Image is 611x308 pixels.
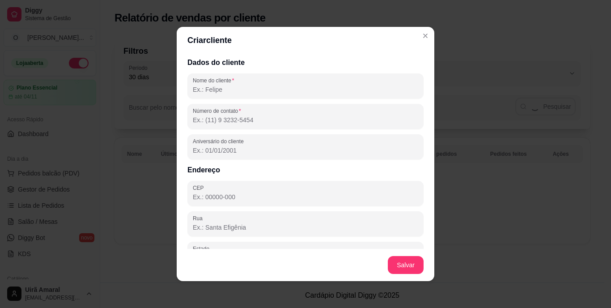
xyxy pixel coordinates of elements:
button: Salvar [388,256,424,274]
label: Aniversário do cliente [193,137,247,145]
label: Estado [193,245,212,252]
header: Criar cliente [177,27,434,54]
label: Rua [193,214,206,222]
input: Número de contato [193,115,418,124]
label: CEP [193,184,207,192]
h2: Endereço [187,165,424,175]
input: Rua [193,223,418,232]
button: Close [418,29,433,43]
input: CEP [193,192,418,201]
h2: Dados do cliente [187,57,424,68]
label: Número de contato [193,107,244,115]
label: Nome do cliente [193,77,237,84]
input: Nome do cliente [193,85,418,94]
input: Aniversário do cliente [193,146,418,155]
